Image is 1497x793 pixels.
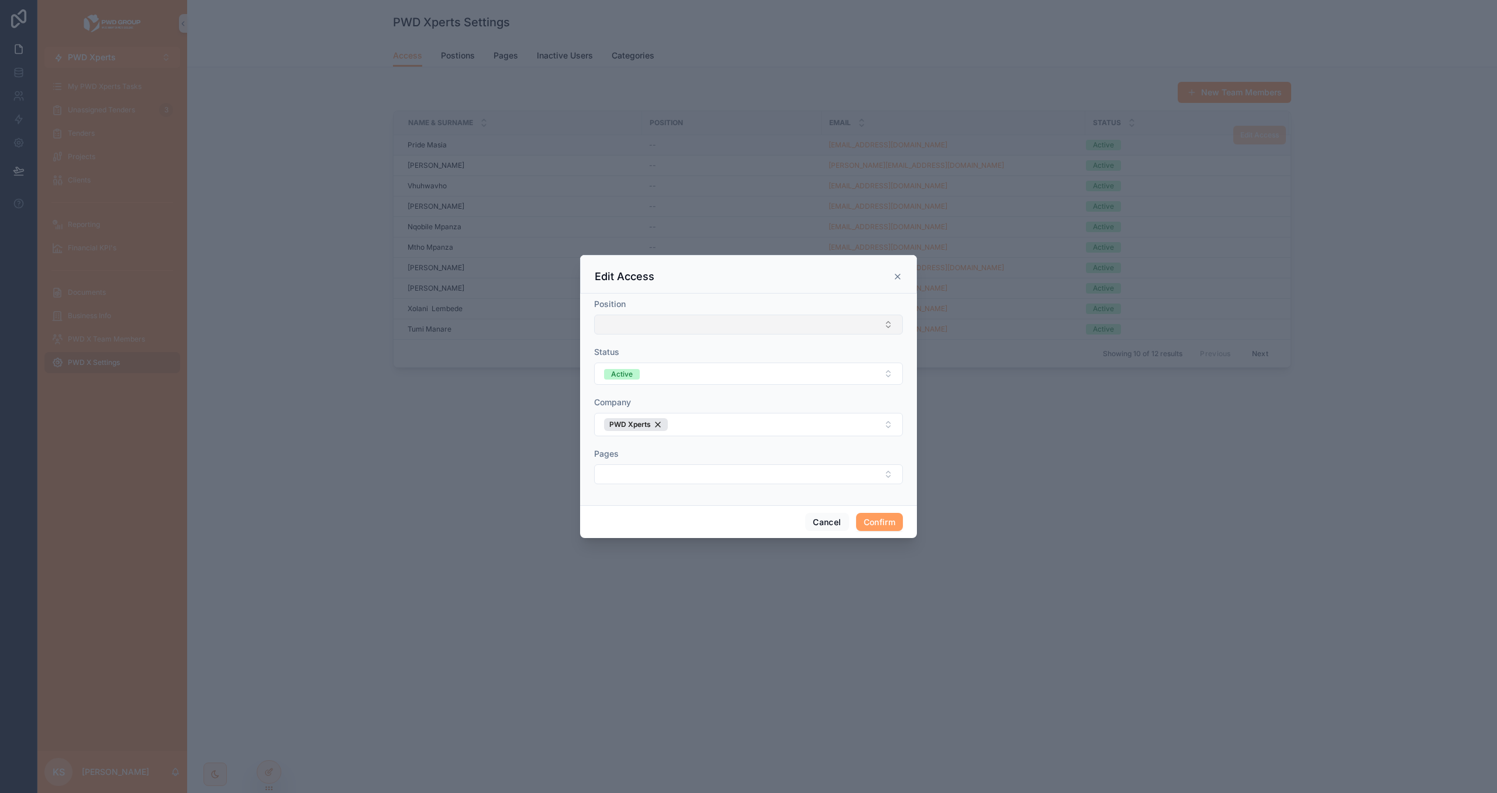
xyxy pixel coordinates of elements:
[594,449,619,458] span: Pages
[595,270,654,284] h3: Edit Access
[594,315,903,335] button: Select Button
[604,418,668,431] button: Unselect 1
[805,513,848,532] button: Cancel
[594,347,619,357] span: Status
[611,369,633,380] div: Active
[594,397,631,407] span: Company
[609,420,651,429] span: PWD Xperts
[594,413,903,436] button: Select Button
[594,299,626,309] span: Position
[594,363,903,385] button: Select Button
[594,464,903,484] button: Select Button
[856,513,903,532] button: Confirm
